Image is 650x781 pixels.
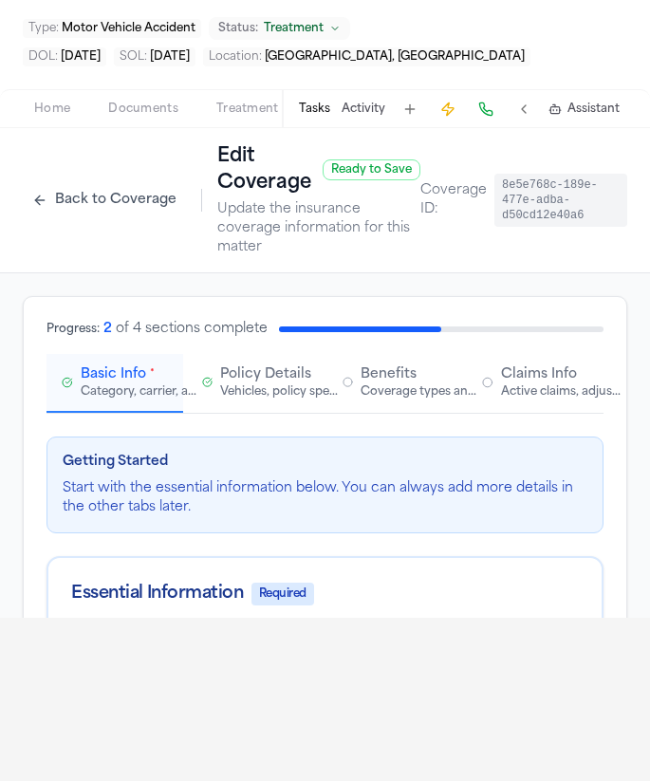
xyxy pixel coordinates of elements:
span: Assistant [567,102,620,117]
div: Category, carrier, and policy holder information [81,384,202,400]
div: Vehicles, policy specifics, and additional details [220,384,342,400]
span: Type : [28,23,59,34]
div: Progress: [46,322,100,337]
span: Home [34,102,70,117]
span: Ready to Save [323,159,420,180]
div: 4 [133,320,141,339]
span: Treatment [216,102,279,117]
button: Claims InfoActive claims, adjusters, and subrogation details [467,354,604,413]
span: Status: [218,21,258,36]
span: Coverage ID: [420,181,487,219]
span: [GEOGRAPHIC_DATA], [GEOGRAPHIC_DATA] [265,51,525,63]
span: Required [251,583,314,605]
button: Edit Location: Houston, TX [203,47,530,66]
button: Edit SOL: 2027-07-13 [114,47,195,66]
button: Edit Type: Motor Vehicle Accident [23,19,201,38]
button: Make a Call [473,96,499,122]
p: Update the insurance coverage information for this matter [217,200,420,257]
span: Documents [108,102,178,117]
span: Claims Info [501,365,577,384]
div: Essential Information [71,581,579,607]
button: Policy DetailsVehicles, policy specifics, and additional details [187,354,324,413]
button: Basic Info*Category, carrier, and policy holder information [46,354,183,413]
div: Coverage types and limits [361,384,482,400]
h3: Getting Started [63,453,587,472]
span: [DATE] [150,51,190,63]
span: Motor Vehicle Accident [62,23,195,34]
button: Activity [342,102,385,117]
button: BenefitsCoverage types and limits [327,354,464,413]
code: 8e5e768c-189e-477e-adba-d50cd12e40a6 [494,174,627,227]
div: sections complete [145,320,268,339]
span: DOL : [28,51,58,63]
span: [DATE] [61,51,101,63]
span: Treatment [264,21,324,36]
span: Policy Details [220,365,311,384]
span: SOL : [120,51,147,63]
button: Edit DOL: 2025-07-13 [23,47,106,66]
div: 2 [103,320,112,339]
h1: Edit Coverage [217,143,311,196]
button: Add Task [397,96,423,122]
span: Benefits [361,365,417,384]
span: Basic Info [81,365,146,384]
div: Active claims, adjusters, and subrogation details [501,384,622,400]
button: Create Immediate Task [435,96,461,122]
p: Start with the essential information below. You can always add more details in the other tabs later. [63,479,587,517]
span: Location : [209,51,262,63]
button: Tasks [299,102,330,117]
button: Back to Coverage [23,185,186,215]
button: Assistant [548,102,620,117]
div: of [116,320,129,339]
button: Change status from Treatment [209,17,350,40]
